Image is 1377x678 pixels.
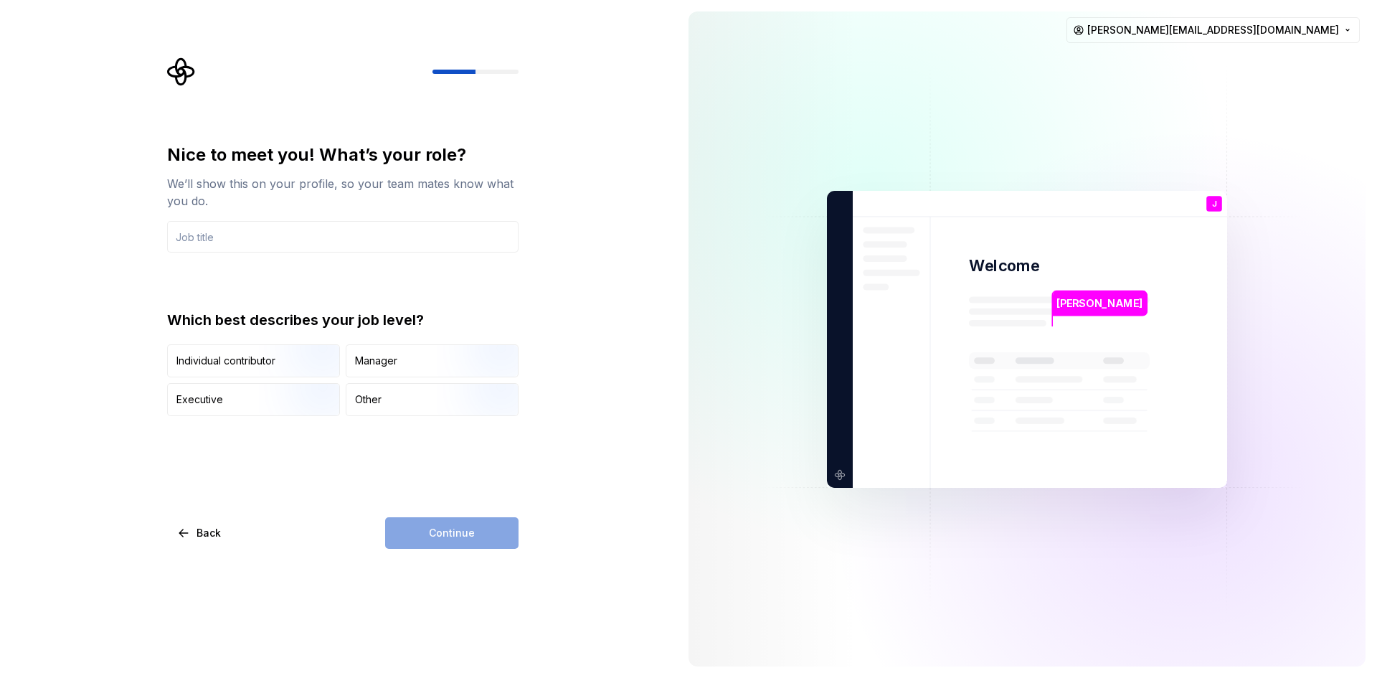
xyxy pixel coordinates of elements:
div: Which best describes your job level? [167,310,519,330]
button: [PERSON_NAME][EMAIL_ADDRESS][DOMAIN_NAME] [1066,17,1360,43]
input: Job title [167,221,519,253]
span: Back [197,526,221,540]
div: Executive [176,392,223,407]
span: [PERSON_NAME][EMAIL_ADDRESS][DOMAIN_NAME] [1087,23,1339,37]
p: Welcome [969,255,1039,276]
svg: Supernova Logo [167,57,196,86]
div: Individual contributor [176,354,275,368]
div: Nice to meet you! What’s your role? [167,143,519,166]
p: [PERSON_NAME] [1056,295,1142,311]
div: Other [355,392,382,407]
div: We’ll show this on your profile, so your team mates know what you do. [167,175,519,209]
button: Back [167,517,233,549]
div: Manager [355,354,397,368]
p: J [1212,199,1216,207]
